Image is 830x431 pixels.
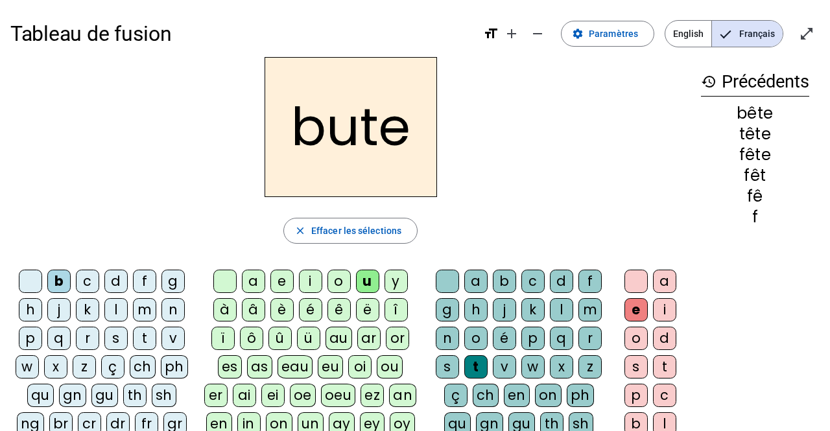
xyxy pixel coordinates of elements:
div: c [521,270,545,293]
div: u [356,270,379,293]
div: c [76,270,99,293]
div: l [550,298,573,321]
div: n [436,327,459,350]
button: Effacer les sélections [283,218,418,244]
h2: bute [265,57,437,197]
div: fêt [701,168,809,183]
div: o [327,270,351,293]
div: ch [130,355,156,379]
div: ç [101,355,124,379]
div: an [389,384,416,407]
div: i [299,270,322,293]
div: s [104,327,128,350]
div: q [47,327,71,350]
div: z [578,355,602,379]
span: Effacer les sélections [311,223,401,239]
button: Paramètres [561,21,654,47]
div: eau [278,355,313,379]
div: e [624,298,648,321]
div: ez [361,384,384,407]
div: p [19,327,42,350]
div: z [73,355,96,379]
div: es [218,355,242,379]
div: î [385,298,408,321]
div: ü [297,327,320,350]
div: ou [377,355,403,379]
div: g [161,270,185,293]
div: t [464,355,488,379]
div: ch [473,384,499,407]
div: ë [356,298,379,321]
mat-icon: remove [530,26,545,41]
div: gu [91,384,118,407]
div: qu [27,384,54,407]
div: or [386,327,409,350]
div: ar [357,327,381,350]
div: k [76,298,99,321]
div: â [242,298,265,321]
div: ph [161,355,188,379]
button: Diminuer la taille de la police [525,21,551,47]
div: a [464,270,488,293]
div: s [436,355,459,379]
div: gn [59,384,86,407]
mat-button-toggle-group: Language selection [665,20,783,47]
div: i [653,298,676,321]
div: p [521,327,545,350]
div: on [535,384,562,407]
div: v [493,355,516,379]
div: b [493,270,516,293]
div: en [504,384,530,407]
div: m [133,298,156,321]
div: ph [567,384,594,407]
div: oe [290,384,316,407]
div: a [653,270,676,293]
div: oeu [321,384,356,407]
mat-icon: close [294,225,306,237]
div: o [464,327,488,350]
h3: Précédents [701,67,809,97]
div: y [385,270,408,293]
div: e [270,270,294,293]
div: p [624,384,648,407]
div: c [653,384,676,407]
div: é [493,327,516,350]
button: Entrer en plein écran [794,21,820,47]
div: n [161,298,185,321]
div: ç [444,384,468,407]
div: è [270,298,294,321]
div: r [578,327,602,350]
div: h [19,298,42,321]
mat-icon: add [504,26,519,41]
div: d [550,270,573,293]
div: er [204,384,228,407]
div: l [104,298,128,321]
div: eu [318,355,343,379]
div: g [436,298,459,321]
div: bête [701,106,809,121]
div: q [550,327,573,350]
button: Augmenter la taille de la police [499,21,525,47]
div: au [326,327,352,350]
div: j [493,298,516,321]
mat-icon: history [701,74,717,89]
div: ai [233,384,256,407]
div: é [299,298,322,321]
div: r [76,327,99,350]
div: b [47,270,71,293]
div: fête [701,147,809,163]
div: sh [152,384,176,407]
div: k [521,298,545,321]
div: h [464,298,488,321]
span: Paramètres [589,26,638,41]
div: ei [261,384,285,407]
div: w [521,355,545,379]
div: ï [211,327,235,350]
div: ê [327,298,351,321]
div: d [653,327,676,350]
mat-icon: settings [572,28,584,40]
div: t [653,355,676,379]
div: d [104,270,128,293]
div: th [123,384,147,407]
mat-icon: open_in_full [799,26,814,41]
